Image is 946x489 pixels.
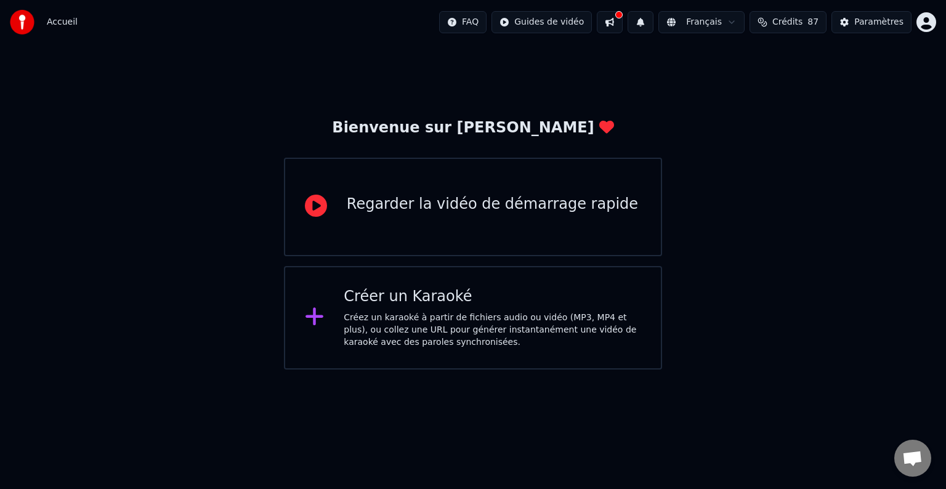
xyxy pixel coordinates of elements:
[344,287,641,307] div: Créer un Karaoké
[491,11,592,33] button: Guides de vidéo
[347,195,638,214] div: Regarder la vidéo de démarrage rapide
[332,118,613,138] div: Bienvenue sur [PERSON_NAME]
[831,11,912,33] button: Paramètres
[807,16,819,28] span: 87
[772,16,802,28] span: Crédits
[344,312,641,349] div: Créez un karaoké à partir de fichiers audio ou vidéo (MP3, MP4 et plus), ou collez une URL pour g...
[854,16,904,28] div: Paramètres
[750,11,827,33] button: Crédits87
[439,11,487,33] button: FAQ
[47,16,78,28] nav: breadcrumb
[47,16,78,28] span: Accueil
[894,440,931,477] a: Ouvrir le chat
[10,10,34,34] img: youka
